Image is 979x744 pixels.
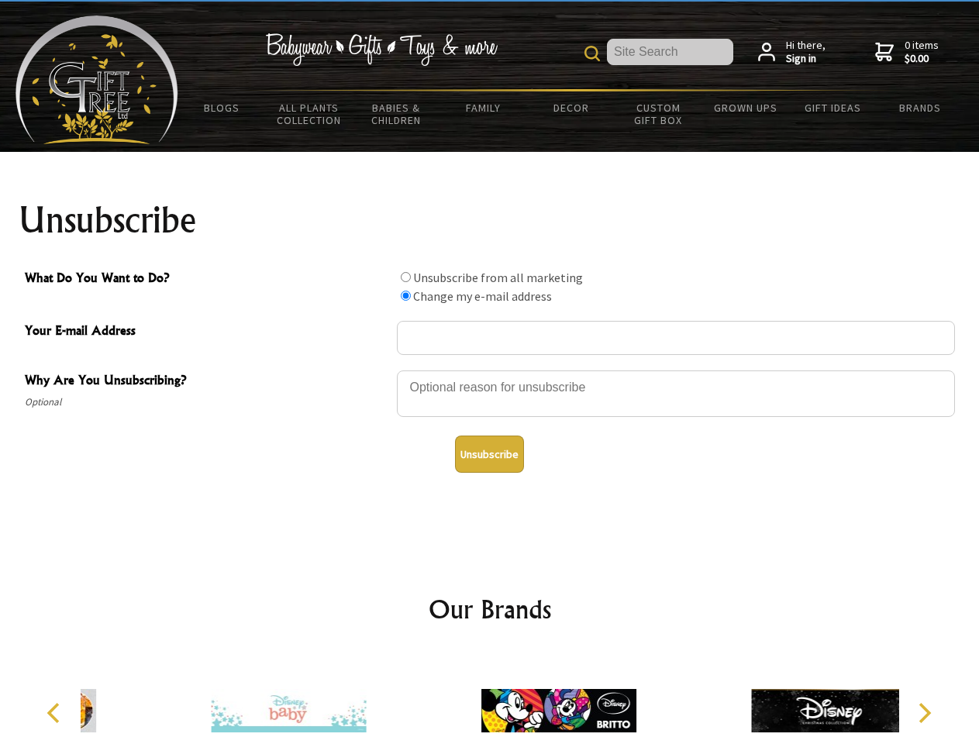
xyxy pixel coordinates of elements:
img: product search [584,46,600,61]
input: What Do You Want to Do? [401,272,411,282]
h1: Unsubscribe [19,201,961,239]
a: Custom Gift Box [615,91,702,136]
span: Why Are You Unsubscribing? [25,370,389,393]
a: Grown Ups [702,91,789,124]
input: Site Search [607,39,733,65]
a: Decor [527,91,615,124]
span: What Do You Want to Do? [25,268,389,291]
img: Babyware - Gifts - Toys and more... [16,15,178,144]
a: Family [440,91,528,124]
h2: Our Brands [31,591,949,628]
a: BLOGS [178,91,266,124]
strong: $0.00 [905,52,939,66]
input: What Do You Want to Do? [401,291,411,301]
a: Brands [877,91,964,124]
a: Babies & Children [353,91,440,136]
button: Previous [39,696,73,730]
a: Hi there,Sign in [758,39,826,66]
span: Hi there, [786,39,826,66]
label: Change my e-mail address [413,288,552,304]
span: 0 items [905,38,939,66]
span: Your E-mail Address [25,321,389,343]
a: All Plants Collection [266,91,353,136]
a: 0 items$0.00 [875,39,939,66]
textarea: Why Are You Unsubscribing? [397,370,955,417]
label: Unsubscribe from all marketing [413,270,583,285]
input: Your E-mail Address [397,321,955,355]
button: Next [907,696,941,730]
a: Gift Ideas [789,91,877,124]
button: Unsubscribe [455,436,524,473]
span: Optional [25,393,389,412]
img: Babywear - Gifts - Toys & more [265,33,498,66]
strong: Sign in [786,52,826,66]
